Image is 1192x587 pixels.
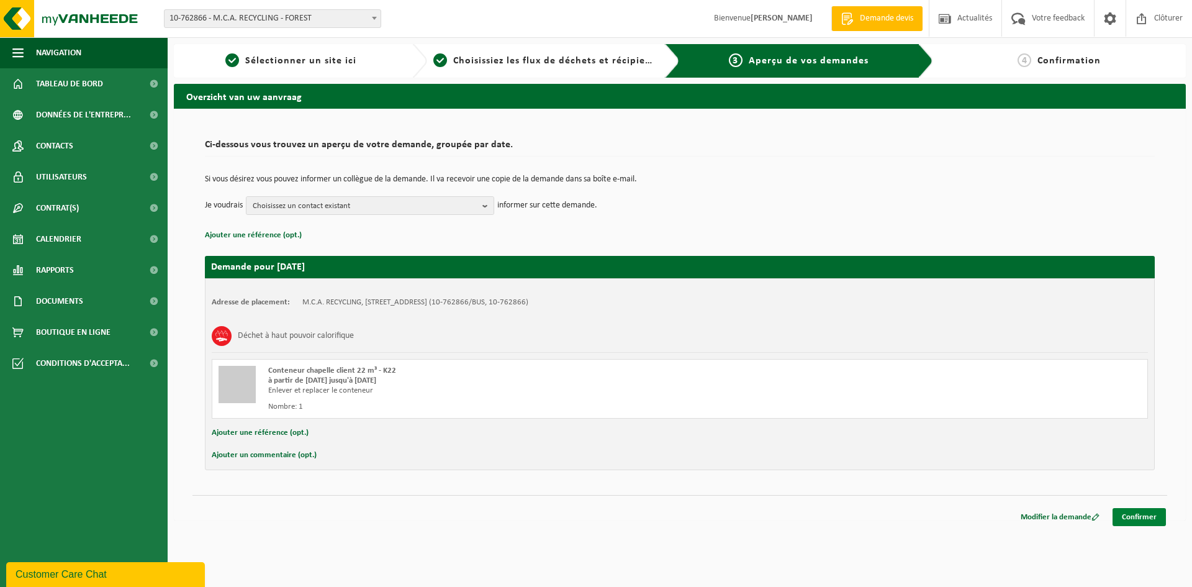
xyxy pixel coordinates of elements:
[180,53,402,68] a: 1Sélectionner un site ici
[1037,56,1101,66] span: Confirmation
[6,560,207,587] iframe: chat widget
[36,130,73,162] span: Contacts
[36,162,87,193] span: Utilisateurs
[205,196,243,215] p: Je voudrais
[1113,508,1166,526] a: Confirmer
[212,298,290,306] strong: Adresse de placement:
[36,68,103,99] span: Tableau de bord
[36,224,81,255] span: Calendrier
[174,84,1186,108] h2: Overzicht van uw aanvraag
[268,402,729,412] div: Nombre: 1
[253,197,477,216] span: Choisissez un contact existant
[268,376,376,385] strong: à partir de [DATE] jusqu'à [DATE]
[36,193,79,224] span: Contrat(s)
[497,196,597,215] p: informer sur cette demande.
[36,255,74,286] span: Rapports
[36,348,130,379] span: Conditions d'accepta...
[453,56,660,66] span: Choisissiez les flux de déchets et récipients
[36,99,131,130] span: Données de l'entrepr...
[729,53,743,67] span: 3
[857,12,916,25] span: Demande devis
[1018,53,1031,67] span: 4
[302,298,528,307] td: M.C.A. RECYCLING, [STREET_ADDRESS] (10-762866/BUS, 10-762866)
[211,262,305,272] strong: Demande pour [DATE]
[433,53,447,67] span: 2
[433,53,656,68] a: 2Choisissiez les flux de déchets et récipients
[36,317,111,348] span: Boutique en ligne
[751,14,813,23] strong: [PERSON_NAME]
[165,10,381,27] span: 10-762866 - M.C.A. RECYCLING - FOREST
[212,425,309,441] button: Ajouter une référence (opt.)
[245,56,356,66] span: Sélectionner un site ici
[225,53,239,67] span: 1
[831,6,923,31] a: Demande devis
[1011,508,1109,526] a: Modifier la demande
[36,286,83,317] span: Documents
[268,366,396,375] span: Conteneur chapelle client 22 m³ - K22
[205,140,1155,157] h2: Ci-dessous vous trouvez un aperçu de votre demande, groupée par date.
[238,326,354,346] h3: Déchet à haut pouvoir calorifique
[164,9,381,28] span: 10-762866 - M.C.A. RECYCLING - FOREST
[205,227,302,243] button: Ajouter une référence (opt.)
[268,386,729,396] div: Enlever et replacer le conteneur
[246,196,494,215] button: Choisissez un contact existant
[212,447,317,463] button: Ajouter un commentaire (opt.)
[205,175,1155,184] p: Si vous désirez vous pouvez informer un collègue de la demande. Il va recevoir une copie de la de...
[749,56,869,66] span: Aperçu de vos demandes
[36,37,81,68] span: Navigation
